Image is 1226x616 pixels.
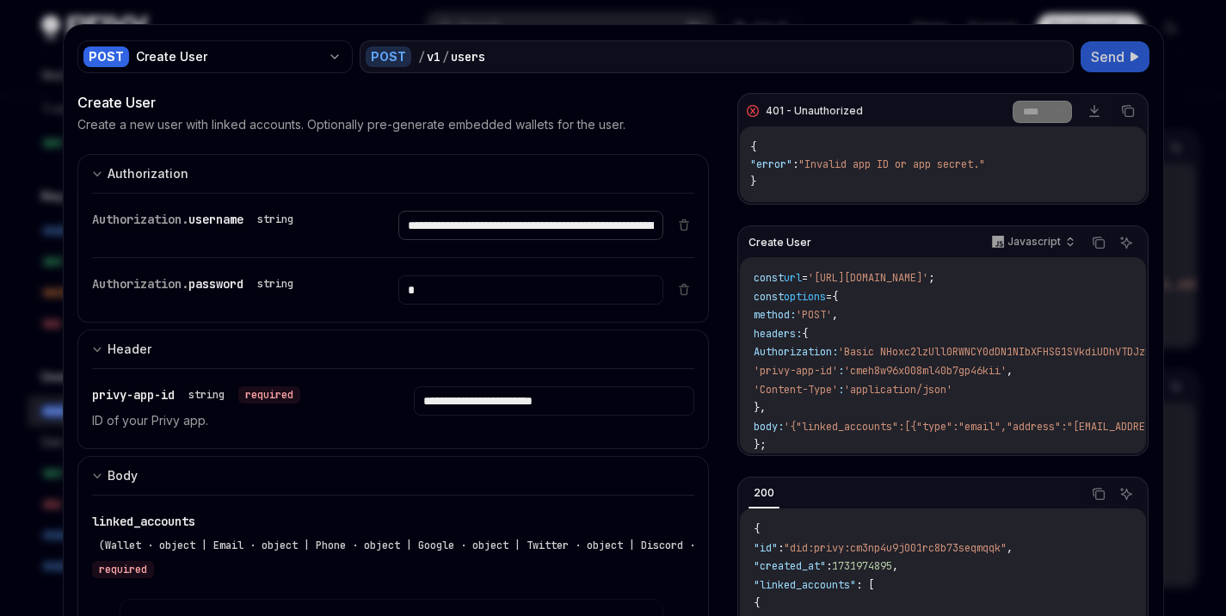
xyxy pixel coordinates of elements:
[754,420,784,434] span: body:
[257,277,293,291] div: string
[108,339,151,360] div: Header
[832,559,892,573] span: 1731974895
[108,163,188,184] div: Authorization
[784,541,1007,555] span: "did:privy:cm3np4u9j001rc8b73seqmqqk"
[77,39,353,75] button: POSTCreate User
[77,92,710,113] div: Create User
[796,308,832,322] span: 'POST'
[832,308,838,322] span: ,
[92,276,188,292] span: Authorization.
[750,175,756,188] span: }
[754,596,760,610] span: {
[784,290,826,304] span: options
[983,228,1082,257] button: Javascript
[1115,231,1137,254] button: Ask AI
[754,522,760,536] span: {
[754,559,826,573] span: "created_at"
[754,327,802,341] span: headers:
[802,271,808,285] span: =
[808,271,928,285] span: '[URL][DOMAIN_NAME]'
[892,559,898,573] span: ,
[188,276,243,292] span: password
[92,275,300,293] div: Authorization.password
[792,157,798,171] span: :
[92,561,154,578] div: required
[451,48,485,65] div: users
[754,401,766,415] span: },
[838,383,844,397] span: :
[754,271,784,285] span: const
[77,456,710,495] button: expand input section
[92,212,188,227] span: Authorization.
[83,46,129,67] div: POST
[749,483,779,503] div: 200
[1115,483,1137,505] button: Ask AI
[826,290,832,304] span: =
[1091,46,1124,67] span: Send
[188,388,225,402] div: string
[928,271,934,285] span: ;
[826,559,832,573] span: :
[257,213,293,226] div: string
[754,541,778,555] span: "id"
[366,46,411,67] div: POST
[778,541,784,555] span: :
[798,157,985,171] span: "Invalid app ID or app secret."
[749,236,811,249] span: Create User
[838,364,844,378] span: :
[1007,541,1013,555] span: ,
[188,212,243,227] span: username
[1117,100,1139,122] button: Copy the contents from the code block
[92,513,695,578] div: linked_accounts
[766,104,863,118] div: 401 - Unauthorized
[1087,483,1110,505] button: Copy the contents from the code block
[856,578,874,592] span: : [
[92,410,373,431] p: ID of your Privy app.
[92,386,300,403] div: privy-app-id
[77,330,710,368] button: expand input section
[1007,235,1061,249] p: Javascript
[754,438,766,452] span: };
[418,48,425,65] div: /
[844,383,952,397] span: 'application/json'
[442,48,449,65] div: /
[1081,41,1149,72] button: Send
[1007,364,1013,378] span: ,
[108,465,138,486] div: Body
[754,308,796,322] span: method:
[750,157,792,171] span: "error"
[784,271,802,285] span: url
[754,383,838,397] span: 'Content-Type'
[427,48,440,65] div: v1
[92,387,175,403] span: privy-app-id
[92,514,195,529] span: linked_accounts
[754,290,784,304] span: const
[802,327,808,341] span: {
[77,154,710,193] button: expand input section
[77,116,625,133] p: Create a new user with linked accounts. Optionally pre-generate embedded wallets for the user.
[754,364,838,378] span: 'privy-app-id'
[750,140,756,154] span: {
[754,345,838,359] span: Authorization:
[844,364,1007,378] span: 'cmeh8w96x008ml40b7gp46kii'
[1087,231,1110,254] button: Copy the contents from the code block
[832,290,838,304] span: {
[754,578,856,592] span: "linked_accounts"
[238,386,300,403] div: required
[92,211,300,228] div: Authorization.username
[136,48,321,65] div: Create User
